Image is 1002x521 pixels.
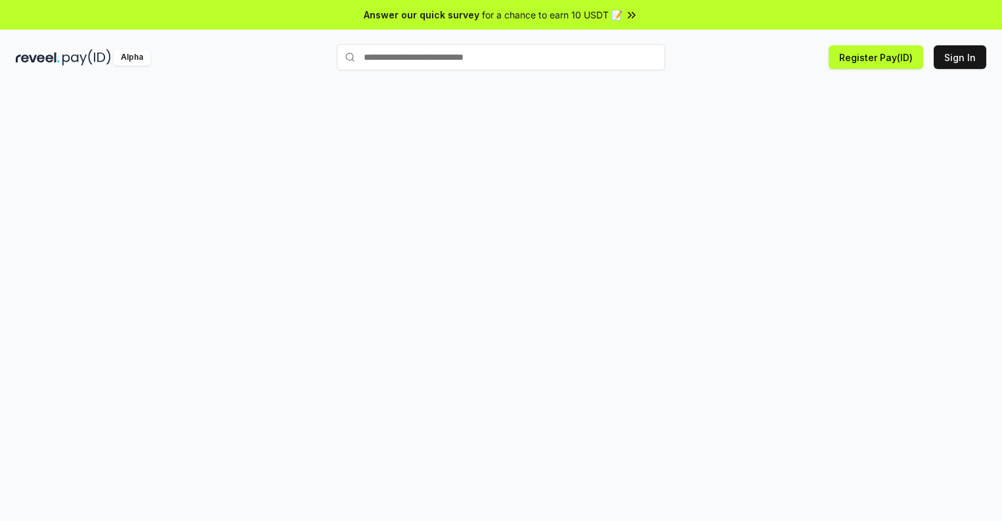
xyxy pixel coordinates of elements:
[114,49,150,66] div: Alpha
[482,8,622,22] span: for a chance to earn 10 USDT 📝
[16,49,60,66] img: reveel_dark
[62,49,111,66] img: pay_id
[364,8,479,22] span: Answer our quick survey
[829,45,923,69] button: Register Pay(ID)
[934,45,986,69] button: Sign In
